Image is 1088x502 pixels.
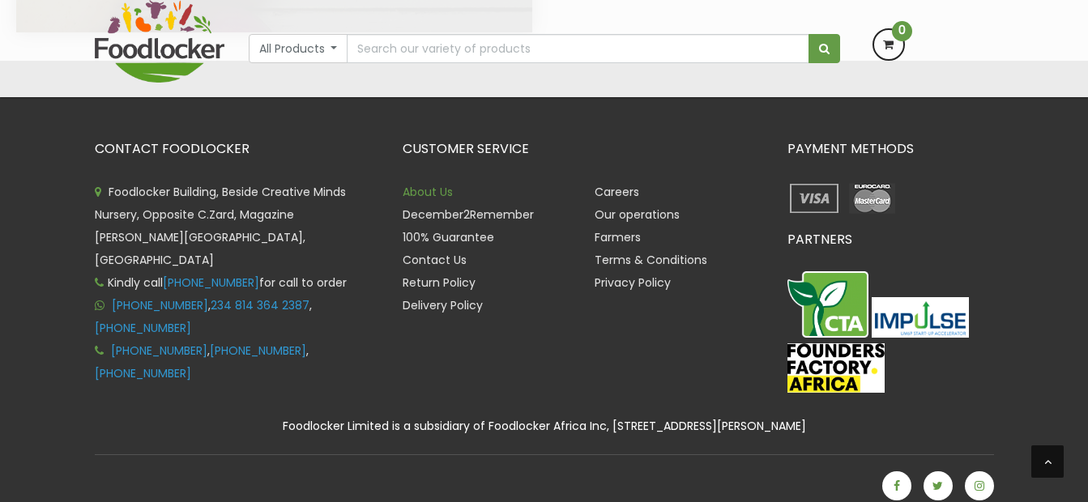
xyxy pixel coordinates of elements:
[403,297,483,313] a: Delivery Policy
[595,184,639,200] a: Careers
[787,271,868,338] img: CTA
[403,206,534,223] a: December2Remember
[95,320,191,336] a: [PHONE_NUMBER]
[403,274,476,291] a: Return Policy
[595,252,707,268] a: Terms & Conditions
[95,184,346,268] span: Foodlocker Building, Beside Creative Minds Nursery, Opposite C.Zard, Magazine [PERSON_NAME][GEOGR...
[403,184,453,200] a: About Us
[95,274,347,291] span: Kindly call for call to order
[787,343,885,394] img: FFA
[595,274,671,291] a: Privacy Policy
[403,252,467,268] a: Contact Us
[892,21,912,41] span: 0
[595,229,641,245] a: Farmers
[95,365,191,381] a: [PHONE_NUMBER]
[95,142,378,156] h3: CONTACT FOODLOCKER
[95,297,312,336] span: , ,
[347,34,809,63] input: Search our variety of products
[787,232,994,247] h3: PARTNERS
[403,229,494,245] a: 100% Guarantee
[111,342,207,359] a: [PHONE_NUMBER]
[872,297,969,337] img: Impulse
[249,34,348,63] button: All Products
[403,142,763,156] h3: CUSTOMER SERVICE
[83,417,1006,436] div: Foodlocker Limited is a subsidiary of Foodlocker Africa Inc, [STREET_ADDRESS][PERSON_NAME]
[787,181,842,216] img: payment
[163,274,259,291] a: [PHONE_NUMBER]
[112,297,208,313] a: [PHONE_NUMBER]
[210,342,306,359] a: [PHONE_NUMBER]
[787,142,994,156] h3: PAYMENT METHODS
[595,206,680,223] a: Our operations
[845,181,899,216] img: payment
[211,297,309,313] a: 234 814 364 2387
[95,342,309,381] span: , ,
